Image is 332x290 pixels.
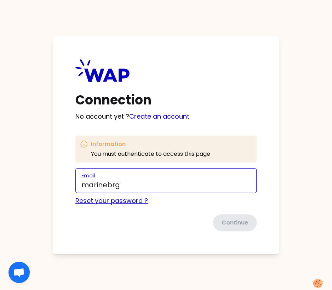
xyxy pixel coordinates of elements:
a: Reset your password ? [75,196,148,205]
div: Ouvrir le chat [8,262,30,283]
label: Email [81,172,95,179]
h1: Connection [75,93,257,107]
a: Create an account [129,112,189,121]
button: Continue [213,214,257,231]
p: No account yet ? [75,112,257,121]
p: You must authenticate to access this page [91,150,210,158]
h3: Information [91,140,210,148]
